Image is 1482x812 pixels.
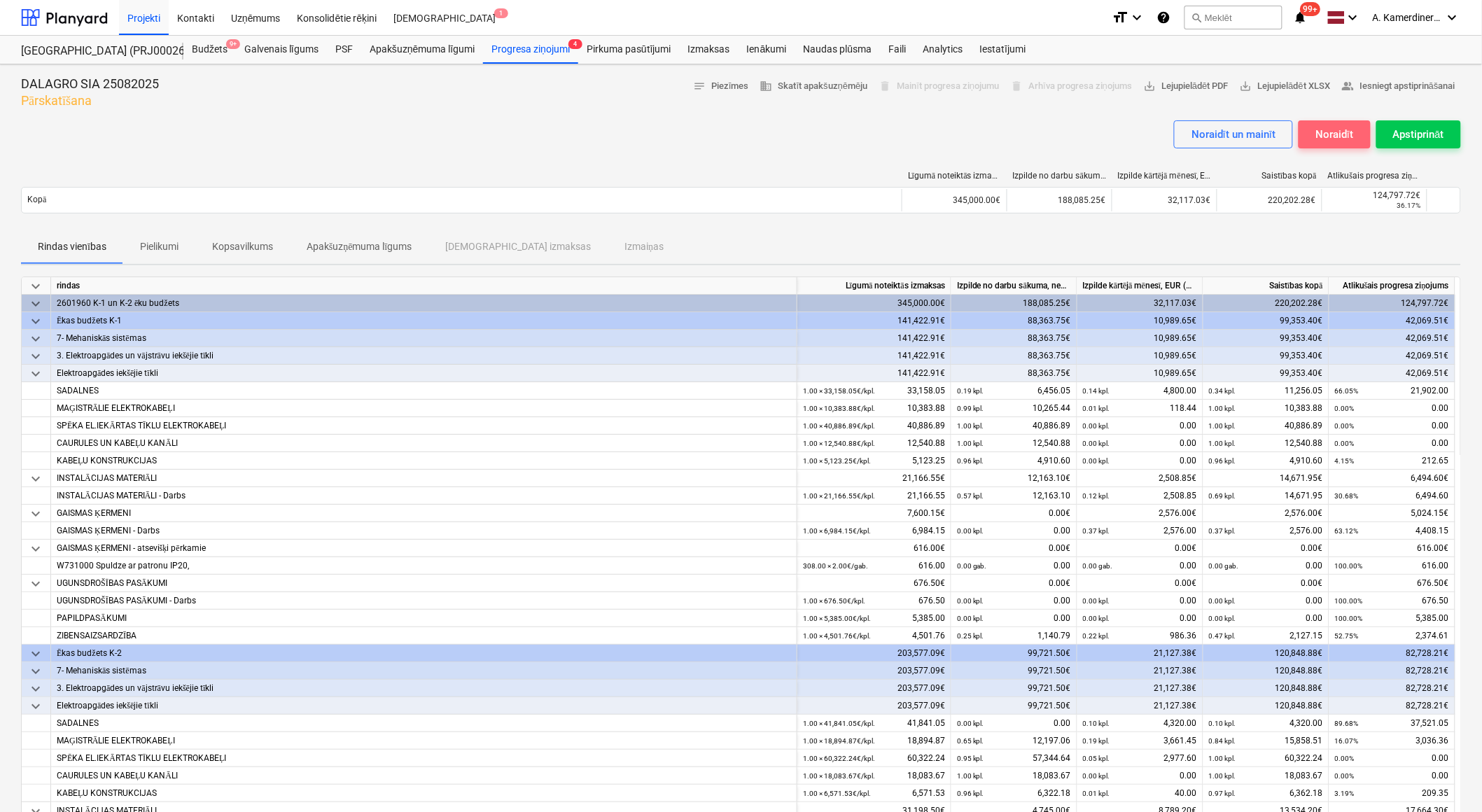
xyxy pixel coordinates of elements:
a: PSF [327,36,361,64]
div: 212.65 [1335,452,1449,470]
div: 21,902.00 [1335,382,1449,400]
div: 0.00 [1209,557,1323,575]
div: Ēkas budžets K-1 [57,312,791,330]
div: 0.00 [957,557,1071,575]
button: Lejupielādēt XLSX [1234,76,1336,97]
div: 99,353.40€ [1203,312,1329,330]
small: 0.12 kpl. [1083,492,1110,500]
p: Pielikumi [140,239,179,254]
div: 5,024.15€ [1329,505,1455,522]
div: 5,385.00 [1335,610,1449,627]
span: Skatīt apakšuzņēmēju [760,78,868,94]
i: keyboard_arrow_down [1444,9,1461,26]
div: 0.00 [1335,400,1449,417]
div: Līgumā noteiktās izmaksas [908,171,1002,181]
button: Skatīt apakšuzņēmēju [755,76,874,97]
div: 88,363.75€ [951,330,1077,347]
div: 0.00 [957,522,1071,540]
div: Līgumā noteiktās izmaksas [797,277,951,295]
div: INSTALĀCIJAS MATERIĀLI [57,470,791,487]
span: keyboard_arrow_down [27,663,44,680]
span: 9+ [226,39,240,49]
div: 0.00 [1335,435,1449,452]
span: Piezīmes [693,78,749,94]
div: 6,984.15 [803,522,945,540]
div: 2,374.61 [1335,627,1449,645]
div: 0.00 [1209,610,1323,627]
div: 616.00€ [1329,540,1455,557]
span: save_alt [1240,80,1252,92]
span: A. Kamerdinerovs [1373,12,1443,23]
small: 63.12% [1335,527,1359,535]
small: 100.00% [1335,597,1363,605]
small: 4.15% [1335,457,1355,465]
a: Pirkuma pasūtījumi [578,36,680,64]
div: 220,202.28€ [1203,295,1329,312]
div: 2,576.00€ [1203,505,1329,522]
div: Izpilde kārtējā mēnesī, EUR (bez PVN) [1077,277,1203,295]
small: 1.00 × 12,540.88€ / kpl. [803,440,875,447]
p: DALAGRO SIA 25082025 [21,76,159,92]
div: 4,910.60 [957,452,1071,470]
a: Iestatījumi [971,36,1034,64]
span: notes [693,80,706,92]
small: 36.17% [1397,202,1421,209]
div: 1,140.79 [957,627,1071,645]
div: Izmaksas [680,36,739,64]
small: 0.00 gab. [1209,562,1239,570]
div: 141,422.91€ [797,347,951,365]
div: 40,886.89 [803,417,945,435]
i: keyboard_arrow_down [1128,9,1145,26]
div: 2,508.85€ [1077,470,1203,487]
div: 2601960 K-1 un K-2 ēku budžets [57,295,791,312]
span: keyboard_arrow_down [27,575,44,592]
a: Ienākumi [739,36,795,64]
div: [GEOGRAPHIC_DATA] (PRJ0002627, K-1 un K-2(2.kārta) 2601960 [21,44,167,59]
div: 120,848.88€ [1203,680,1329,697]
a: Faili [880,36,914,64]
div: 14,671.95€ [1203,470,1329,487]
div: 7- Mehaniskās sistēmas [57,330,791,347]
div: 120,848.88€ [1203,645,1329,662]
div: 10,989.65€ [1077,312,1203,330]
div: 986.36 [1083,627,1197,645]
div: KABEĻU KONSTRUKCIJAS [57,452,791,470]
div: 120,848.88€ [1203,662,1329,680]
small: 0.37 kpl. [1083,527,1110,535]
span: Lejupielādēt XLSX [1240,78,1330,94]
span: business [760,80,773,92]
div: 33,158.05 [803,382,945,400]
div: 676.50 [1335,592,1449,610]
small: 0.00% [1335,422,1355,430]
div: 141,422.91€ [797,365,951,382]
div: 616.00 [1335,557,1449,575]
small: 0.99 kpl. [957,405,984,412]
span: keyboard_arrow_down [27,313,44,330]
div: 10,265.44 [957,400,1071,417]
div: Noraidīt un mainīt [1191,125,1275,143]
span: keyboard_arrow_down [27,645,44,662]
small: 1.00 × 10,383.88€ / kpl. [803,405,875,412]
div: 21,127.38€ [1077,680,1203,697]
div: 5,385.00 [803,610,945,627]
div: 345,000.00€ [797,295,951,312]
div: 676.50€ [797,575,951,592]
div: 10,989.65€ [1077,365,1203,382]
div: 4,408.15 [1335,522,1449,540]
div: 0.00€ [1077,540,1203,557]
small: 0.00 kpl. [1209,597,1236,605]
div: 2,576.00 [1083,522,1197,540]
div: 5,123.25 [803,452,945,470]
div: Izpilde no darbu sākuma, neskaitot kārtējā mēneša izpildi [1013,171,1107,181]
small: 0.00 kpl. [1083,615,1110,622]
div: 2,576.00 [1209,522,1323,540]
div: 676.50€ [1329,575,1455,592]
div: Elektroapgādes iekšējie tīkli [57,365,791,382]
i: Zināšanu pamats [1156,9,1170,26]
div: 3. Elektroapgādes un vājstrāvu iekšējie tīkli [57,347,791,365]
div: 42,069.51€ [1329,312,1455,330]
div: 10,989.65€ [1077,347,1203,365]
div: 42,069.51€ [1329,365,1455,382]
